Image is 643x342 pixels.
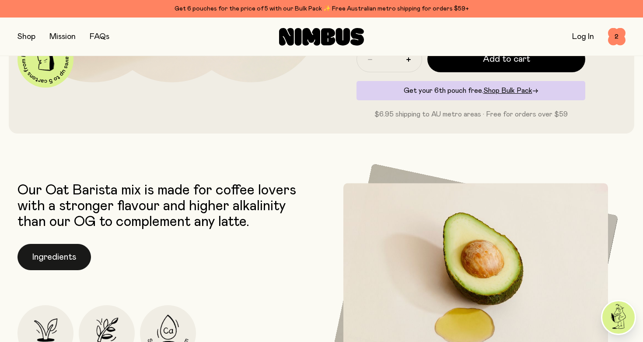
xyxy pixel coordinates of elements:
[483,87,538,94] a: Shop Bulk Pack→
[17,183,317,230] p: Our Oat Barista mix is made for coffee lovers with a stronger flavour and higher alkalinity than ...
[483,87,532,94] span: Shop Bulk Pack
[49,33,76,41] a: Mission
[17,244,91,270] button: Ingredients
[483,53,530,65] span: Add to cart
[427,46,585,72] button: Add to cart
[356,109,585,120] p: $6.95 shipping to AU metro areas · Free for orders over $59
[356,81,585,100] div: Get your 6th pouch free.
[17,4,626,14] div: Get 6 pouches for the price of 5 with our Bulk Pack ✨ Free Australian metro shipping for orders $59+
[572,33,594,41] a: Log In
[602,301,635,334] img: agent
[90,33,109,41] a: FAQs
[608,28,626,46] button: 2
